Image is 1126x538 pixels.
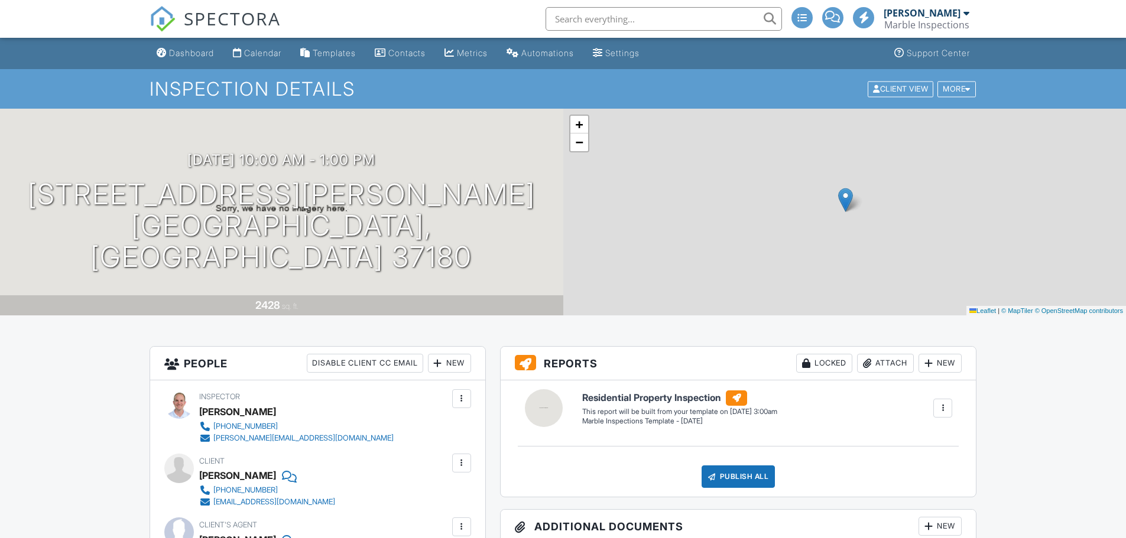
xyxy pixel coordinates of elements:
span: − [575,135,583,149]
img: Marker [838,188,853,212]
h1: Inspection Details [150,79,977,99]
a: [PHONE_NUMBER] [199,484,335,496]
span: Client's Agent [199,520,257,529]
a: Calendar [228,43,286,64]
div: Publish All [702,465,775,488]
a: Zoom out [570,133,588,151]
div: New [428,354,471,373]
div: [PERSON_NAME] [199,467,276,484]
span: | [998,307,1000,314]
img: The Best Home Inspection Software - Spectora [150,6,176,32]
div: More [937,81,976,97]
div: Marble Inspections [884,19,969,31]
h6: Residential Property Inspection [582,390,777,406]
a: © MapTiler [1001,307,1033,314]
h3: Reports [501,347,976,380]
a: Metrics [440,43,492,64]
a: Settings [588,43,644,64]
h1: [STREET_ADDRESS][PERSON_NAME] [GEOGRAPHIC_DATA], [GEOGRAPHIC_DATA] 37180 [19,179,544,272]
h3: [DATE] 10:00 am - 1:00 pm [187,152,375,168]
span: sq. ft. [282,302,298,311]
a: © OpenStreetMap contributors [1035,307,1123,314]
div: 2428 [255,299,280,311]
div: Disable Client CC Email [307,354,423,373]
div: Settings [605,48,640,58]
a: SPECTORA [150,16,281,41]
a: [PHONE_NUMBER] [199,420,394,432]
div: [EMAIL_ADDRESS][DOMAIN_NAME] [213,497,335,507]
div: New [919,517,962,536]
div: This report will be built from your template on [DATE] 3:00am [582,407,777,416]
a: Zoom in [570,116,588,133]
div: Dashboard [169,48,214,58]
div: Attach [857,354,914,373]
div: Templates [313,48,356,58]
div: Contacts [388,48,426,58]
div: [PERSON_NAME] [884,7,960,19]
a: [EMAIL_ADDRESS][DOMAIN_NAME] [199,496,335,508]
div: [PERSON_NAME][EMAIL_ADDRESS][DOMAIN_NAME] [213,433,394,443]
input: Search everything... [546,7,782,31]
a: Automations (Advanced) [502,43,579,64]
div: Marble Inspections Template - [DATE] [582,416,777,426]
div: Locked [796,354,852,373]
a: Templates [296,43,361,64]
div: [PHONE_NUMBER] [213,422,278,431]
div: Client View [868,81,933,97]
a: Client View [867,84,936,93]
div: New [919,354,962,373]
div: Metrics [457,48,488,58]
a: Contacts [370,43,430,64]
span: + [575,117,583,132]
a: [PERSON_NAME][EMAIL_ADDRESS][DOMAIN_NAME] [199,432,394,444]
span: SPECTORA [184,6,281,31]
div: [PERSON_NAME] [199,403,276,420]
span: Client [199,457,225,465]
div: [PHONE_NUMBER] [213,485,278,495]
a: Support Center [890,43,975,64]
div: Calendar [244,48,281,58]
div: Automations [521,48,574,58]
a: Dashboard [152,43,219,64]
div: Support Center [907,48,970,58]
h3: People [150,347,485,380]
a: Leaflet [969,307,996,314]
span: Inspector [199,392,240,401]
